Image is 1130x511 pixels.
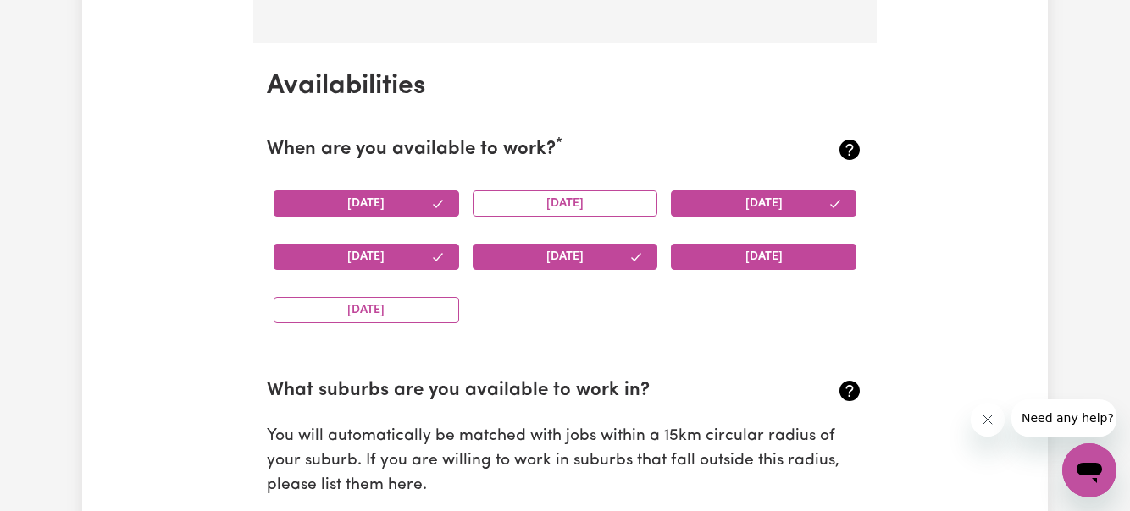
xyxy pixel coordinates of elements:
[671,190,856,217] button: [DATE]
[267,70,863,102] h2: Availabilities
[267,380,764,403] h2: What suburbs are you available to work in?
[274,190,459,217] button: [DATE]
[267,425,863,497] p: You will automatically be matched with jobs within a 15km circular radius of your suburb. If you ...
[267,139,764,162] h2: When are you available to work?
[473,244,658,270] button: [DATE]
[971,403,1005,437] iframe: Close message
[473,190,658,217] button: [DATE]
[274,297,459,323] button: [DATE]
[274,244,459,270] button: [DATE]
[671,244,856,270] button: [DATE]
[1011,399,1116,437] iframe: Message from company
[1062,443,1116,497] iframe: Button to launch messaging window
